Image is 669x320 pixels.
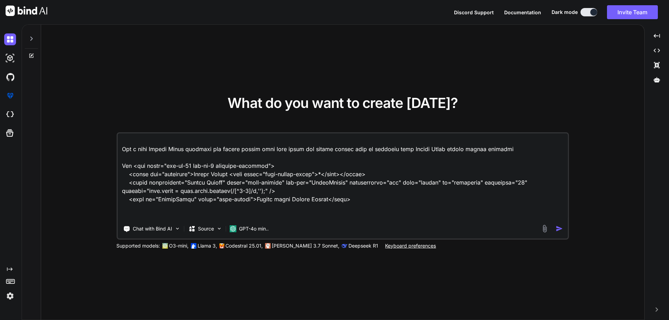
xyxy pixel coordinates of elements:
[454,9,494,15] span: Discord Support
[607,5,658,19] button: Invite Team
[552,9,578,16] span: Dark mode
[191,243,196,249] img: Llama2
[225,242,263,249] p: Codestral 25.01,
[239,225,269,232] p: GPT-4o min..
[556,225,563,232] img: icon
[504,9,541,16] button: Documentation
[385,242,436,249] p: Keyboard preferences
[6,6,47,16] img: Bind AI
[229,225,236,232] img: GPT-4o mini
[216,226,222,232] img: Pick Models
[4,52,16,64] img: darkAi-studio
[541,225,549,233] img: attachment
[4,290,16,302] img: settings
[174,226,180,232] img: Pick Tools
[272,242,339,249] p: [PERSON_NAME] 3.7 Sonnet,
[116,242,160,249] p: Supported models:
[4,71,16,83] img: githubDark
[265,243,270,249] img: claude
[162,243,168,249] img: GPT-4
[341,243,347,249] img: claude
[4,109,16,120] img: cloudideIcon
[228,94,458,111] span: What do you want to create [DATE]?
[4,33,16,45] img: darkChat
[219,243,224,248] img: Mistral-AI
[454,9,494,16] button: Discord Support
[4,90,16,102] img: premium
[133,225,172,232] p: Chat with Bind AI
[198,225,214,232] p: Source
[504,9,541,15] span: Documentation
[117,133,568,220] textarea: @lorem IpsumdolOR.Sita.ConSectetuRadip @elits DoeiUsmodtempori @{ Utlabo = "~/Etdol/Magnaa/_Enima...
[169,242,189,249] p: O3-mini,
[198,242,217,249] p: Llama 3,
[348,242,378,249] p: Deepseek R1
